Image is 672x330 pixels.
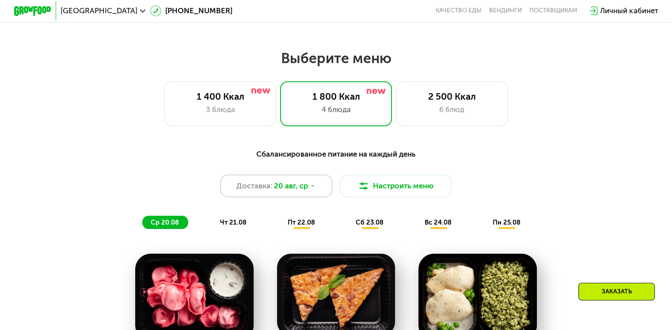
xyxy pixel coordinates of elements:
[290,91,382,102] div: 1 800 Ккал
[60,148,612,160] div: Сбалансированное питание на каждый день
[406,91,498,102] div: 2 500 Ккал
[220,218,247,226] span: чт 21.08
[529,7,577,15] div: поставщикам
[493,218,520,226] span: пн 25.08
[290,104,382,115] div: 4 блюда
[406,104,498,115] div: 6 блюд
[61,7,137,15] span: [GEOGRAPHIC_DATA]
[236,180,272,191] span: Доставка:
[174,104,266,115] div: 3 блюда
[425,218,452,226] span: вс 24.08
[578,283,655,300] div: Заказать
[174,91,266,102] div: 1 400 Ккал
[436,7,482,15] a: Качество еды
[600,5,658,16] div: Личный кабинет
[288,218,315,226] span: пт 22.08
[489,7,522,15] a: Вендинги
[274,180,308,191] span: 20 авг, ср
[340,175,452,197] button: Настроить меню
[150,5,232,16] a: [PHONE_NUMBER]
[30,49,642,67] h2: Выберите меню
[151,218,179,226] span: ср 20.08
[356,218,383,226] span: сб 23.08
